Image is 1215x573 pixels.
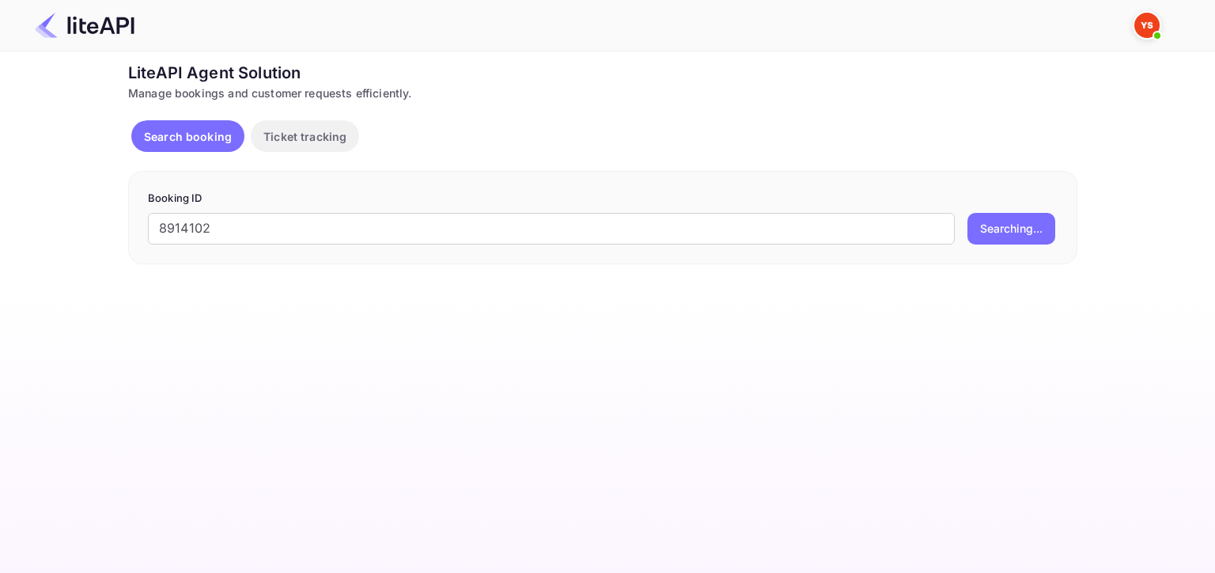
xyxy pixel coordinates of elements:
div: LiteAPI Agent Solution [128,61,1077,85]
input: Enter Booking ID (e.g., 63782194) [148,213,955,245]
div: Manage bookings and customer requests efficiently. [128,85,1077,101]
p: Ticket tracking [263,128,346,145]
img: Yandex Support [1134,13,1160,38]
img: LiteAPI Logo [35,13,134,38]
p: Search booking [144,128,232,145]
button: Searching... [967,213,1055,245]
p: Booking ID [148,191,1058,207]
